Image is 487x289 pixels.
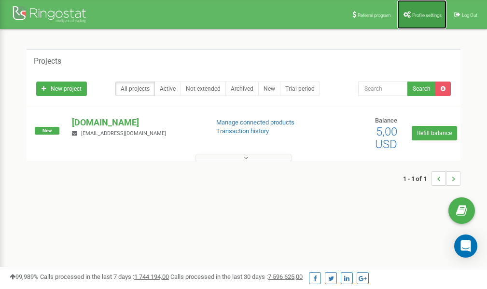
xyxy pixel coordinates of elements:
[154,82,181,96] a: Active
[181,82,226,96] a: Not extended
[225,82,259,96] a: Archived
[268,273,303,280] u: 7 596 625,00
[454,234,477,258] div: Open Intercom Messenger
[36,82,87,96] a: New project
[72,116,200,129] p: [DOMAIN_NAME]
[35,127,59,135] span: New
[412,126,457,140] a: Refill balance
[280,82,320,96] a: Trial period
[170,273,303,280] span: Calls processed in the last 30 days :
[358,13,391,18] span: Referral program
[403,162,460,195] nav: ...
[358,82,408,96] input: Search
[115,82,155,96] a: All projects
[81,130,166,137] span: [EMAIL_ADDRESS][DOMAIN_NAME]
[403,171,431,186] span: 1 - 1 of 1
[375,117,397,124] span: Balance
[40,273,169,280] span: Calls processed in the last 7 days :
[10,273,39,280] span: 99,989%
[216,119,294,126] a: Manage connected products
[258,82,280,96] a: New
[412,13,442,18] span: Profile settings
[34,57,61,66] h5: Projects
[407,82,436,96] button: Search
[375,125,397,151] span: 5,00 USD
[134,273,169,280] u: 1 744 194,00
[462,13,477,18] span: Log Out
[216,127,269,135] a: Transaction history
